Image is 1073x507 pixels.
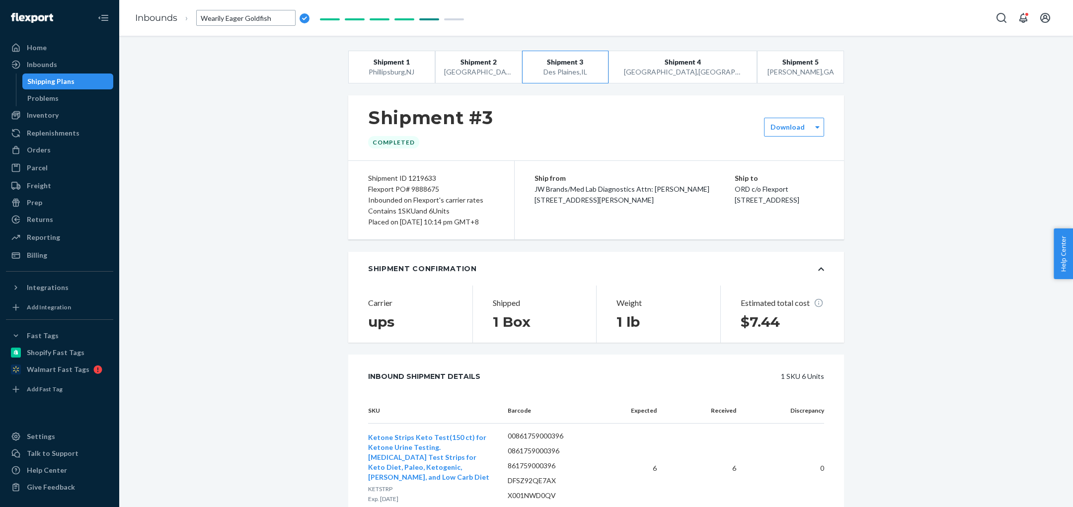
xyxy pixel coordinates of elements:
[374,57,410,67] span: Shipment 1
[27,232,60,242] div: Reporting
[27,43,47,53] div: Home
[27,250,47,260] div: Billing
[782,57,819,67] span: Shipment 5
[368,173,494,184] div: Shipment ID 1219633
[368,184,494,195] div: Flexport PO# 9888675
[368,366,480,386] div: Inbound Shipment Details
[27,110,59,120] div: Inventory
[27,163,48,173] div: Parcel
[27,331,59,341] div: Fast Tags
[460,57,497,67] span: Shipment 2
[6,479,113,495] button: Give Feedback
[368,297,453,309] p: Carrier
[27,60,57,70] div: Inbounds
[27,385,63,393] div: Add Fast Tag
[6,160,113,176] a: Parcel
[6,57,113,72] a: Inbounds
[135,12,177,23] a: Inbounds
[27,303,71,311] div: Add Integration
[27,198,42,208] div: Prep
[741,313,825,331] h1: $7.44
[368,195,494,206] div: Inbounded on Flexport's carrier rates
[6,40,113,56] a: Home
[27,432,55,441] div: Settings
[368,313,453,331] h1: ups
[6,247,113,263] a: Billing
[27,215,53,224] div: Returns
[6,107,113,123] a: Inventory
[368,485,392,493] span: KETSTRP
[1035,8,1055,28] button: Open account menu
[6,381,113,397] a: Add Fast Tag
[27,181,51,191] div: Freight
[503,366,824,386] div: 1 SKU 6 Units
[522,51,609,83] button: Shipment 3Des Plaines,IL
[6,462,113,478] a: Help Center
[6,445,113,461] a: Talk to Support
[508,446,607,456] p: 0861759000396
[357,67,426,77] div: Phillipsburg , NJ
[508,491,607,501] p: X001NWD0QV
[493,297,577,309] p: Shipped
[27,145,51,155] div: Orders
[735,173,825,184] p: Ship to
[735,184,825,195] p: ORD c/o Flexport
[531,67,600,77] div: Des Plaines , IL
[27,482,75,492] div: Give Feedback
[93,8,113,28] button: Close Navigation
[6,125,113,141] a: Replenishments
[616,297,700,309] p: Weight
[500,398,614,424] th: Barcode
[744,398,824,424] th: Discrepancy
[665,398,745,424] th: Received
[6,429,113,444] a: Settings
[22,90,114,106] a: Problems
[368,264,477,274] div: Shipment Confirmation
[535,173,735,184] p: Ship from
[6,328,113,344] button: Fast Tags
[368,398,500,424] th: SKU
[348,51,435,83] button: Shipment 1Phillipsburg,NJ
[757,51,844,83] button: Shipment 5[PERSON_NAME],GA
[508,476,607,486] p: DFSZ92QE7AX
[6,362,113,377] a: Walmart Fast Tags
[741,297,825,309] p: Estimated total cost
[27,283,69,292] div: Integrations
[27,93,59,103] div: Problems
[535,185,709,204] span: JW Brands/Med Lab Diagnostics Attn: [PERSON_NAME] [STREET_ADDRESS][PERSON_NAME]
[11,13,53,23] img: Flexport logo
[493,313,577,331] h1: 1 Box
[27,128,79,138] div: Replenishments
[6,345,113,361] a: Shopify Fast Tags
[615,398,665,424] th: Expected
[27,364,89,374] div: Walmart Fast Tags
[1054,228,1073,279] span: Help Center
[665,57,701,67] span: Shipment 4
[127,2,317,34] ol: breadcrumbs
[6,195,113,211] a: Prep
[22,73,114,89] a: Shipping Plans
[368,217,494,227] div: Placed on [DATE] 10:14 pm GMT+8
[27,448,78,458] div: Talk to Support
[368,206,494,217] div: Contains 1 SKU and 6 Units
[444,67,513,77] div: [GEOGRAPHIC_DATA] , CA
[624,67,742,77] div: [GEOGRAPHIC_DATA] , [GEOGRAPHIC_DATA]
[508,461,607,471] p: 861759000396
[368,136,419,148] div: Completed
[27,76,75,86] div: Shipping Plans
[766,67,835,77] div: [PERSON_NAME] , GA
[6,280,113,295] button: Integrations
[368,107,493,128] h1: Shipment #3
[6,178,113,194] a: Freight
[6,142,113,158] a: Orders
[27,348,84,358] div: Shopify Fast Tags
[6,212,113,227] a: Returns
[609,51,757,83] button: Shipment 4[GEOGRAPHIC_DATA],[GEOGRAPHIC_DATA]
[368,433,492,482] button: Ketone Strips Keto Test(150 ct) for Ketone Urine Testing. [MEDICAL_DATA] Test Strips for Keto Die...
[616,313,700,331] h1: 1 lb
[992,8,1011,28] button: Open Search Box
[735,196,799,204] span: [STREET_ADDRESS]
[368,433,489,481] span: Ketone Strips Keto Test(150 ct) for Ketone Urine Testing. [MEDICAL_DATA] Test Strips for Keto Die...
[547,57,583,67] span: Shipment 3
[508,431,607,441] p: 00861759000396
